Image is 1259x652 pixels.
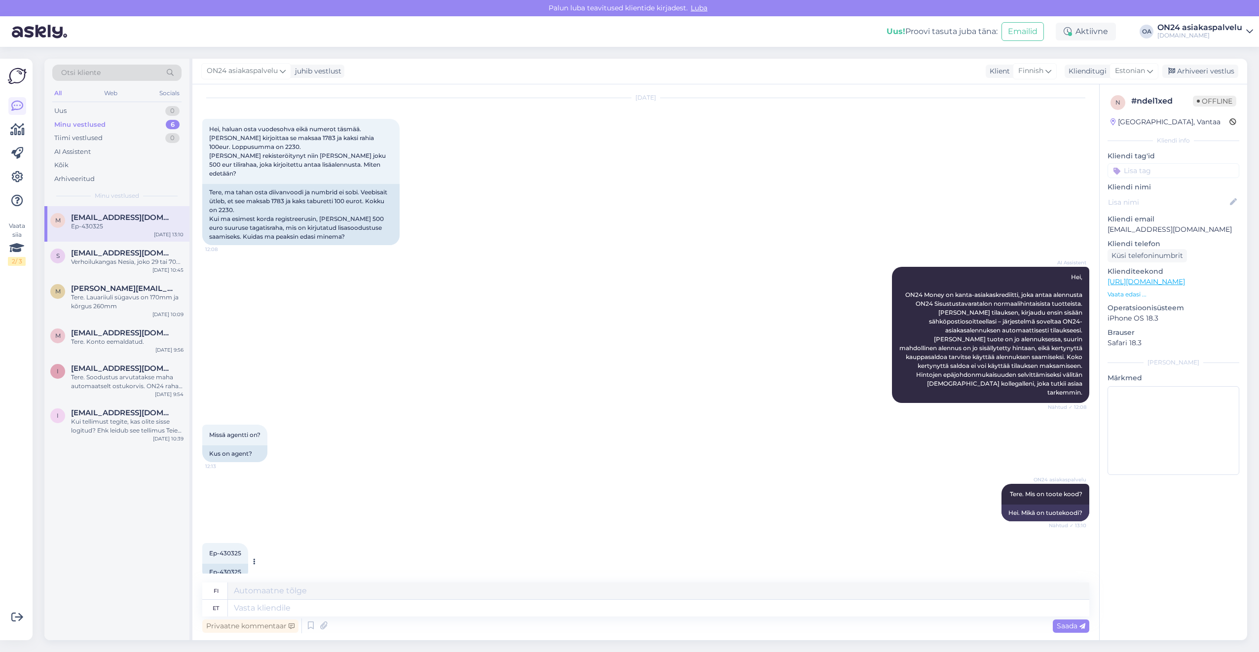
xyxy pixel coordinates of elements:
[153,435,184,442] div: [DATE] 10:39
[887,26,998,37] div: Proovi tasuta juba täna:
[55,288,61,295] span: m
[54,106,67,116] div: Uus
[155,346,184,354] div: [DATE] 9:56
[1157,24,1253,39] a: ON24 asiakaspalvelu[DOMAIN_NAME]
[155,391,184,398] div: [DATE] 9:54
[8,221,26,266] div: Vaata siia
[1108,303,1239,313] p: Operatsioonisüsteem
[1162,65,1238,78] div: Arhiveeri vestlus
[71,284,174,293] span: marianne.roiha@gmail.com
[1108,277,1185,286] a: [URL][DOMAIN_NAME]
[1048,403,1086,411] span: Nähtud ✓ 12:08
[207,66,278,76] span: ON24 asiakaspalvelu
[71,373,184,391] div: Tere. Soodustus arvutatakse maha automaatselt ostukorvis. ON24 raha ei ole võimalik kasutada täie...
[71,257,184,266] div: Verhoilukangas Nesia, joko 29 tai 70...
[1065,66,1107,76] div: Klienditugi
[71,408,174,417] span: Inka.hanninen@gmail.com
[165,133,180,143] div: 0
[209,549,241,557] span: Ep-430325
[1131,95,1193,107] div: # ndel1xed
[8,257,26,266] div: 2 / 3
[61,68,101,78] span: Otsi kliente
[1034,476,1086,483] span: ON24 asiakaspalvelu
[157,87,182,100] div: Socials
[165,106,180,116] div: 0
[1111,117,1221,127] div: [GEOGRAPHIC_DATA], Vantaa
[1001,22,1044,41] button: Emailid
[202,445,267,462] div: Kus on agent?
[1010,490,1082,498] span: Tere. Mis on toote kood?
[71,364,174,373] span: istoda.tursunova95@gmail.com
[55,217,61,224] span: M
[1115,66,1145,76] span: Estonian
[887,27,905,36] b: Uus!
[1108,338,1239,348] p: Safari 18.3
[152,311,184,318] div: [DATE] 10:09
[52,87,64,100] div: All
[1108,214,1239,224] p: Kliendi email
[1108,197,1228,208] input: Lisa nimi
[214,582,219,599] div: fi
[1193,96,1236,107] span: Offline
[1108,182,1239,192] p: Kliendi nimi
[71,417,184,435] div: Kui tellimust tegite, kas olite sisse logitud? Ehk leidub see tellimus Teie konto alt.
[986,66,1010,76] div: Klient
[54,133,103,143] div: Tiimi vestlused
[1108,136,1239,145] div: Kliendi info
[54,174,95,184] div: Arhiveeritud
[202,564,248,580] div: Ep-430325
[102,87,119,100] div: Web
[1018,66,1043,76] span: Finnish
[56,252,60,259] span: s
[71,293,184,311] div: Tere. Lauariiuli sügavus on 170mm ja kõrgus 260mm
[71,213,174,222] span: Mihhail.medik@gmail.com
[71,337,184,346] div: Tere. Konto eemaldatud.
[291,66,341,76] div: juhib vestlust
[1157,32,1242,39] div: [DOMAIN_NAME]
[1049,259,1086,266] span: AI Assistent
[1049,522,1086,529] span: Nähtud ✓ 13:10
[57,412,59,419] span: I
[202,93,1089,102] div: [DATE]
[152,266,184,274] div: [DATE] 10:45
[1108,239,1239,249] p: Kliendi telefon
[71,222,184,231] div: Ep-430325
[1108,327,1239,338] p: Brauser
[1108,163,1239,178] input: Lisa tag
[71,328,174,337] span: minna.kaisa.ruokamo@gmail.com
[213,600,219,616] div: et
[1108,373,1239,383] p: Märkmed
[1108,249,1187,262] div: Küsi telefoninumbrit
[1057,621,1085,630] span: Saada
[1108,313,1239,324] p: iPhone OS 18.3
[57,367,59,375] span: i
[205,463,242,470] span: 12:13
[8,67,27,85] img: Askly Logo
[1108,290,1239,299] p: Vaata edasi ...
[1056,23,1116,40] div: Aktiivne
[54,160,69,170] div: Kõik
[688,3,710,12] span: Luba
[166,120,180,130] div: 6
[154,231,184,238] div: [DATE] 13:10
[1140,25,1153,38] div: OA
[95,191,139,200] span: Minu vestlused
[1001,505,1089,521] div: Hei. Mikä on tuotekoodi?
[71,249,174,257] span: sirpa_123@outlook.com
[209,431,260,438] span: Missä agentti on?
[1108,224,1239,235] p: [EMAIL_ADDRESS][DOMAIN_NAME]
[209,125,387,177] span: Hei, haluan osta vuodesohva eikä numerot täsmää. [PERSON_NAME] kirjoittaa se maksaa 1783 ja kaksi...
[202,184,400,245] div: Tere, ma tahan osta diivanvoodi ja numbrid ei sobi. Veebisait ütleb, et see maksab 1783 ja kaks t...
[1157,24,1242,32] div: ON24 asiakaspalvelu
[54,120,106,130] div: Minu vestlused
[1108,151,1239,161] p: Kliendi tag'id
[1108,358,1239,367] div: [PERSON_NAME]
[55,332,61,339] span: m
[1115,99,1120,106] span: n
[54,147,91,157] div: AI Assistent
[1108,266,1239,277] p: Klienditeekond
[205,246,242,253] span: 12:08
[202,619,298,633] div: Privaatne kommentaar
